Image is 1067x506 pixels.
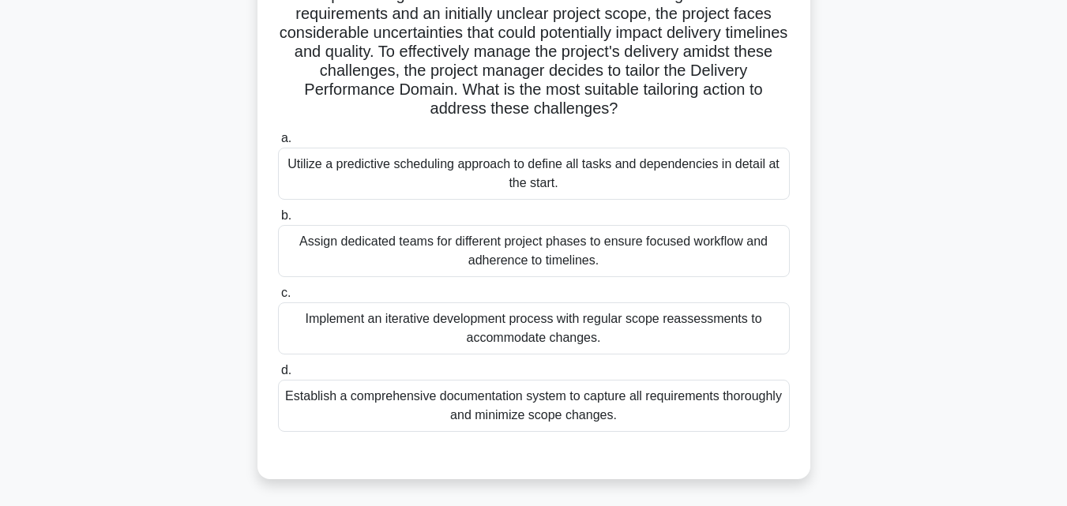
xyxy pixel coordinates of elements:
[281,363,291,377] span: d.
[281,208,291,222] span: b.
[278,225,790,277] div: Assign dedicated teams for different project phases to ensure focused workflow and adherence to t...
[281,286,291,299] span: c.
[281,131,291,144] span: a.
[278,380,790,432] div: Establish a comprehensive documentation system to capture all requirements thoroughly and minimiz...
[278,302,790,354] div: Implement an iterative development process with regular scope reassessments to accommodate changes.
[278,148,790,200] div: Utilize a predictive scheduling approach to define all tasks and dependencies in detail at the st...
